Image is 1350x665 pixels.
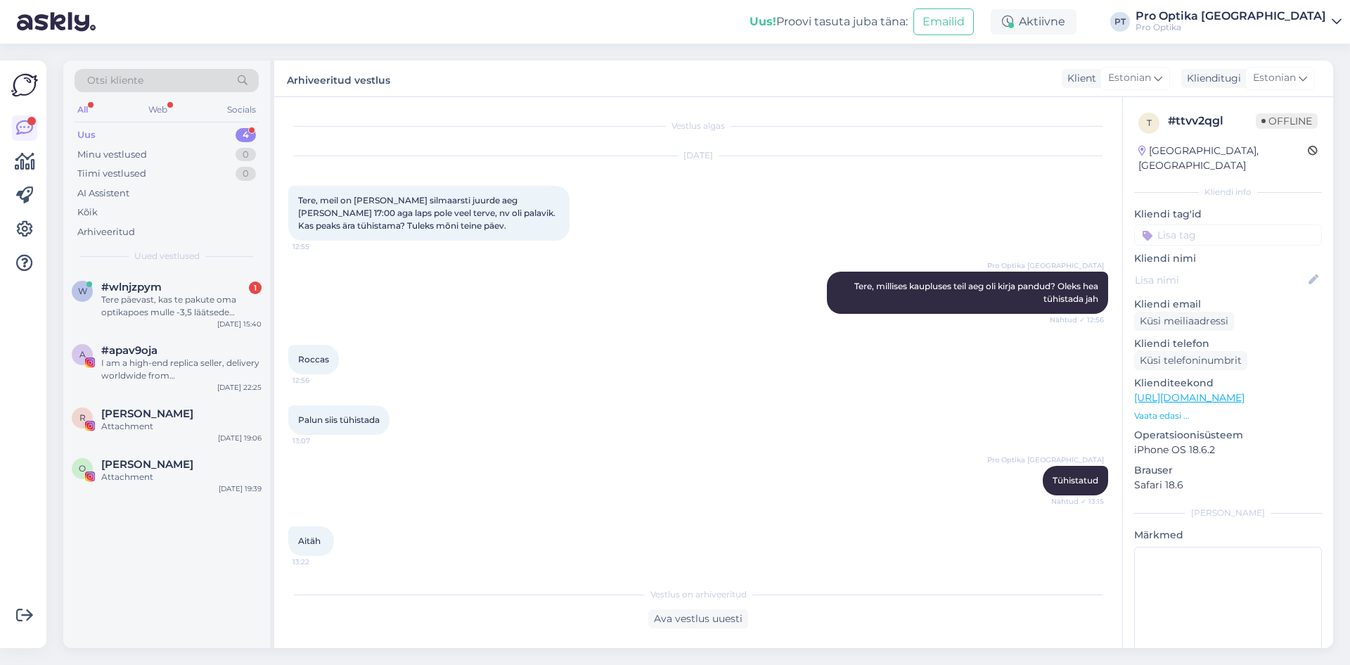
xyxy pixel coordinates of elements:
[77,225,135,239] div: Arhiveeritud
[292,375,345,386] span: 12:56
[987,260,1104,271] span: Pro Optika [GEOGRAPHIC_DATA]
[79,349,86,360] span: a
[77,167,146,181] div: Tiimi vestlused
[217,382,262,393] div: [DATE] 22:25
[1134,376,1322,391] p: Klienditeekond
[750,15,776,28] b: Uus!
[1253,70,1296,86] span: Estonian
[1134,186,1322,198] div: Kliendi info
[1062,71,1096,86] div: Klient
[298,414,380,425] span: Palun siis tühistada
[292,241,345,252] span: 12:55
[101,293,262,319] div: Tere päevast, kas te pakute oma optikapoes mulle -3,5 läätsede raamide paigaldamist? [PERSON_NAME].
[101,281,162,293] span: #wlnjzpym
[288,120,1108,132] div: Vestlus algas
[292,436,345,446] span: 13:07
[87,73,143,88] span: Otsi kliente
[1134,251,1322,266] p: Kliendi nimi
[249,281,262,294] div: 1
[224,101,259,119] div: Socials
[298,536,321,546] span: Aitäh
[219,483,262,494] div: [DATE] 19:39
[101,357,262,382] div: I am a high-end replica seller, delivery worldwide from [GEOGRAPHIC_DATA]. We offer Swiss watches...
[1134,428,1322,443] p: Operatsioonisüsteem
[1134,507,1322,519] div: [PERSON_NAME]
[1134,478,1322,493] p: Safari 18.6
[1108,70,1151,86] span: Estonian
[101,420,262,433] div: Attachment
[1051,496,1104,507] span: Nähtud ✓ 13:15
[1135,272,1306,288] input: Lisa nimi
[75,101,91,119] div: All
[101,458,193,471] span: Otto Karl Klampe
[78,286,87,296] span: w
[1168,113,1256,129] div: # ttvv2qgl
[146,101,170,119] div: Web
[101,407,193,420] span: Raido Ränkel
[134,250,200,262] span: Uued vestlused
[1053,475,1098,486] span: Tühistatud
[236,128,256,142] div: 4
[1134,207,1322,222] p: Kliendi tag'id
[1134,443,1322,457] p: iPhone OS 18.6.2
[79,463,86,474] span: O
[1136,11,1342,33] a: Pro Optika [GEOGRAPHIC_DATA]Pro Optika
[987,455,1104,465] span: Pro Optika [GEOGRAPHIC_DATA]
[1138,144,1308,173] div: [GEOGRAPHIC_DATA], [GEOGRAPHIC_DATA]
[1134,391,1245,404] a: [URL][DOMAIN_NAME]
[101,471,262,483] div: Attachment
[648,609,748,628] div: Ava vestlus uuesti
[1134,351,1247,370] div: Küsi telefoninumbrit
[1134,297,1322,312] p: Kliendi email
[218,433,262,443] div: [DATE] 19:06
[1134,312,1234,331] div: Küsi meiliaadressi
[1136,22,1326,33] div: Pro Optika
[217,319,262,329] div: [DATE] 15:40
[913,8,974,35] button: Emailid
[650,588,747,601] span: Vestlus on arhiveeritud
[1134,463,1322,478] p: Brauser
[1134,528,1322,543] p: Märkmed
[1256,113,1318,129] span: Offline
[1147,118,1152,128] span: t
[1134,410,1322,422] p: Vaata edasi ...
[750,13,908,30] div: Proovi tasuta juba täna:
[1181,71,1241,86] div: Klienditugi
[298,354,329,365] span: Roccas
[236,148,256,162] div: 0
[1050,315,1104,325] span: Nähtud ✓ 12:56
[77,148,147,162] div: Minu vestlused
[1134,336,1322,351] p: Kliendi telefon
[1110,12,1130,32] div: PT
[288,149,1108,162] div: [DATE]
[77,186,129,201] div: AI Assistent
[101,344,157,357] span: #apav9oja
[287,69,390,88] label: Arhiveeritud vestlus
[11,72,38,99] img: Askly Logo
[77,128,96,142] div: Uus
[236,167,256,181] div: 0
[1134,224,1322,246] input: Lisa tag
[77,205,98,220] div: Kõik
[1136,11,1326,22] div: Pro Optika [GEOGRAPHIC_DATA]
[991,9,1076,34] div: Aktiivne
[79,412,86,423] span: R
[854,281,1100,304] span: Tere, millises kaupluses teil aeg oli kirja pandud? Oleks hea tühistada jah
[292,557,345,567] span: 13:22
[298,195,558,231] span: Tere, meil on [PERSON_NAME] silmaarsti juurde aeg [PERSON_NAME] 17:00 aga laps pole veel terve, n...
